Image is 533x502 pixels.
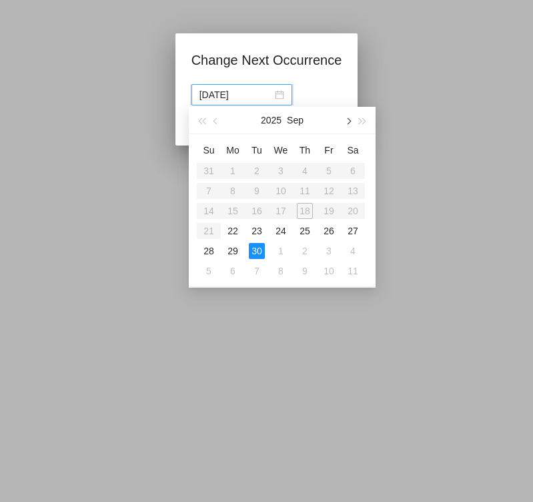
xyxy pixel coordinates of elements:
[225,223,241,239] div: 22
[194,107,209,134] button: Last year (Control + left)
[317,241,341,261] td: 10/3/2025
[245,221,269,241] td: 9/23/2025
[201,243,217,259] div: 28
[269,241,293,261] td: 10/1/2025
[225,263,241,279] div: 6
[269,261,293,281] td: 10/8/2025
[197,140,221,161] th: Sun
[199,87,272,102] input: Select date
[273,263,289,279] div: 8
[341,140,365,161] th: Sat
[287,107,304,134] button: Sep
[340,107,355,134] button: Next month (PageDown)
[221,241,245,261] td: 9/29/2025
[225,243,241,259] div: 29
[221,140,245,161] th: Mon
[356,107,370,134] button: Next year (Control + right)
[209,107,223,134] button: Previous month (PageUp)
[321,243,337,259] div: 3
[249,223,265,239] div: 23
[273,223,289,239] div: 24
[317,221,341,241] td: 9/26/2025
[345,263,361,279] div: 11
[261,107,282,134] button: 2025
[321,263,337,279] div: 10
[293,140,317,161] th: Thu
[341,241,365,261] td: 10/4/2025
[197,241,221,261] td: 9/28/2025
[297,263,313,279] div: 9
[249,263,265,279] div: 7
[297,223,313,239] div: 25
[341,261,365,281] td: 10/11/2025
[321,223,337,239] div: 26
[273,243,289,259] div: 1
[293,261,317,281] td: 10/9/2025
[245,241,269,261] td: 9/30/2025
[341,221,365,241] td: 9/27/2025
[317,261,341,281] td: 10/10/2025
[345,243,361,259] div: 4
[249,243,265,259] div: 30
[297,243,313,259] div: 2
[269,140,293,161] th: Wed
[293,221,317,241] td: 9/25/2025
[197,261,221,281] td: 10/5/2025
[345,223,361,239] div: 27
[221,261,245,281] td: 10/6/2025
[191,49,342,71] h1: Change Next Occurrence
[269,221,293,241] td: 9/24/2025
[201,263,217,279] div: 5
[245,261,269,281] td: 10/7/2025
[317,140,341,161] th: Fri
[221,221,245,241] td: 9/22/2025
[245,140,269,161] th: Tue
[293,241,317,261] td: 10/2/2025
